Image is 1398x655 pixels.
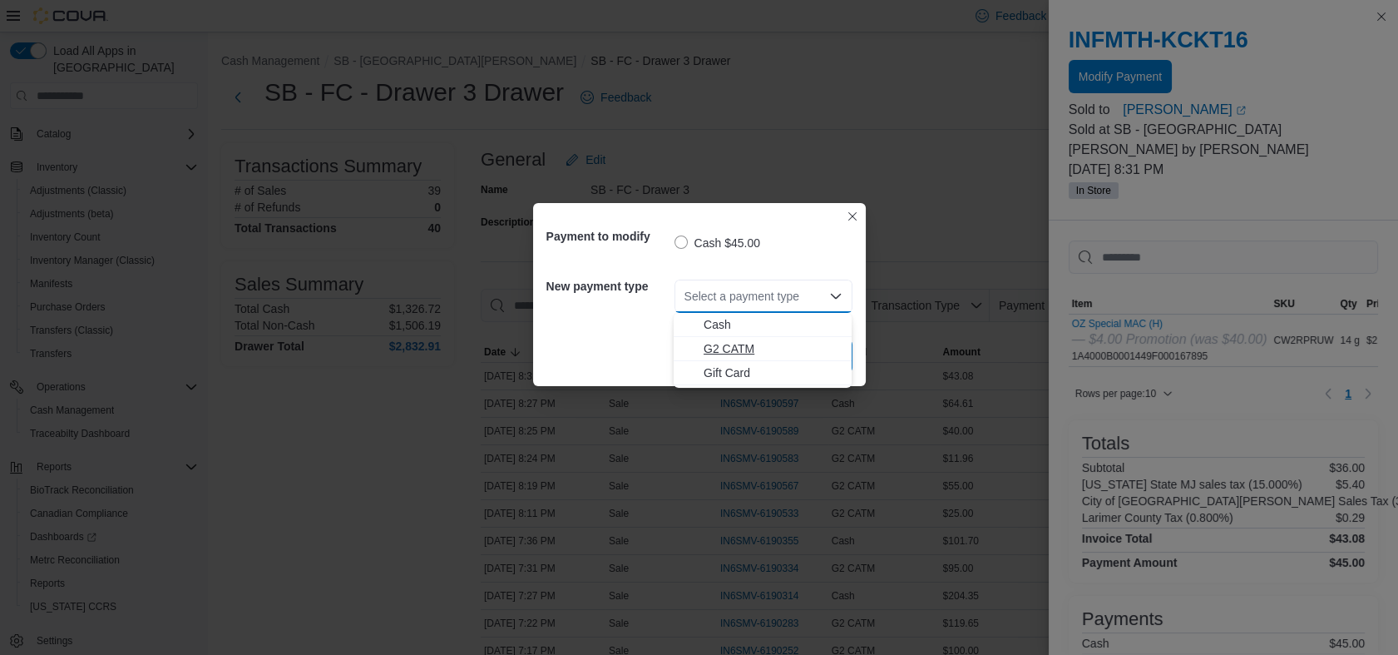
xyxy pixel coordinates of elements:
[674,313,852,385] div: Choose from the following options
[829,290,842,303] button: Close list of options
[684,286,686,306] input: Accessible screen reader label
[842,206,862,226] button: Closes this modal window
[546,270,671,303] h5: New payment type
[704,365,842,381] span: Gift Card
[674,233,760,253] label: Cash $45.00
[704,316,842,333] span: Cash
[674,313,852,337] button: Cash
[546,220,671,253] h5: Payment to modify
[704,340,842,357] span: G2 CATM
[674,361,852,385] button: Gift Card
[674,337,852,361] button: G2 CATM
